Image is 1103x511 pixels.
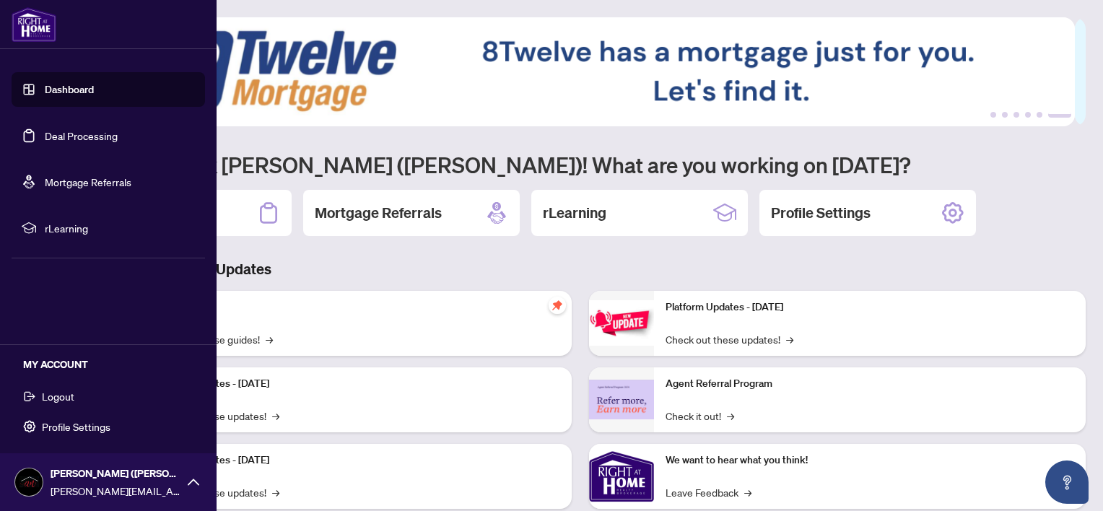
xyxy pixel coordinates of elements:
span: → [272,408,279,424]
h2: rLearning [543,203,606,223]
a: Mortgage Referrals [45,175,131,188]
a: Leave Feedback→ [666,484,751,500]
span: → [744,484,751,500]
h2: Mortgage Referrals [315,203,442,223]
img: Agent Referral Program [589,380,654,419]
span: pushpin [549,297,566,314]
img: We want to hear what you think! [589,444,654,509]
a: Check it out!→ [666,408,734,424]
button: 2 [1002,112,1008,118]
button: Open asap [1045,460,1089,504]
span: [PERSON_NAME] ([PERSON_NAME]) [PERSON_NAME] [51,466,180,481]
button: 6 [1048,112,1071,118]
span: rLearning [45,220,195,236]
img: Slide 5 [75,17,1075,126]
span: → [727,408,734,424]
a: Dashboard [45,83,94,96]
p: Self-Help [152,300,560,315]
span: → [786,331,793,347]
img: Platform Updates - June 23, 2025 [589,300,654,346]
span: Logout [42,385,74,408]
span: [PERSON_NAME][EMAIL_ADDRESS][PERSON_NAME][DOMAIN_NAME] [51,483,180,499]
button: Profile Settings [12,414,205,439]
span: → [272,484,279,500]
img: logo [12,7,56,42]
a: Deal Processing [45,129,118,142]
h5: MY ACCOUNT [23,357,205,372]
p: Platform Updates - [DATE] [152,453,560,468]
span: Profile Settings [42,415,110,438]
h3: Brokerage & Industry Updates [75,259,1086,279]
h1: Welcome back [PERSON_NAME] ([PERSON_NAME])! What are you working on [DATE]? [75,151,1086,178]
img: Profile Icon [15,468,43,496]
span: → [266,331,273,347]
button: 1 [990,112,996,118]
p: Platform Updates - [DATE] [666,300,1074,315]
button: 5 [1037,112,1042,118]
button: 4 [1025,112,1031,118]
a: Check out these updates!→ [666,331,793,347]
p: We want to hear what you think! [666,453,1074,468]
p: Platform Updates - [DATE] [152,376,560,392]
p: Agent Referral Program [666,376,1074,392]
h2: Profile Settings [771,203,871,223]
button: Logout [12,384,205,409]
button: 3 [1013,112,1019,118]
